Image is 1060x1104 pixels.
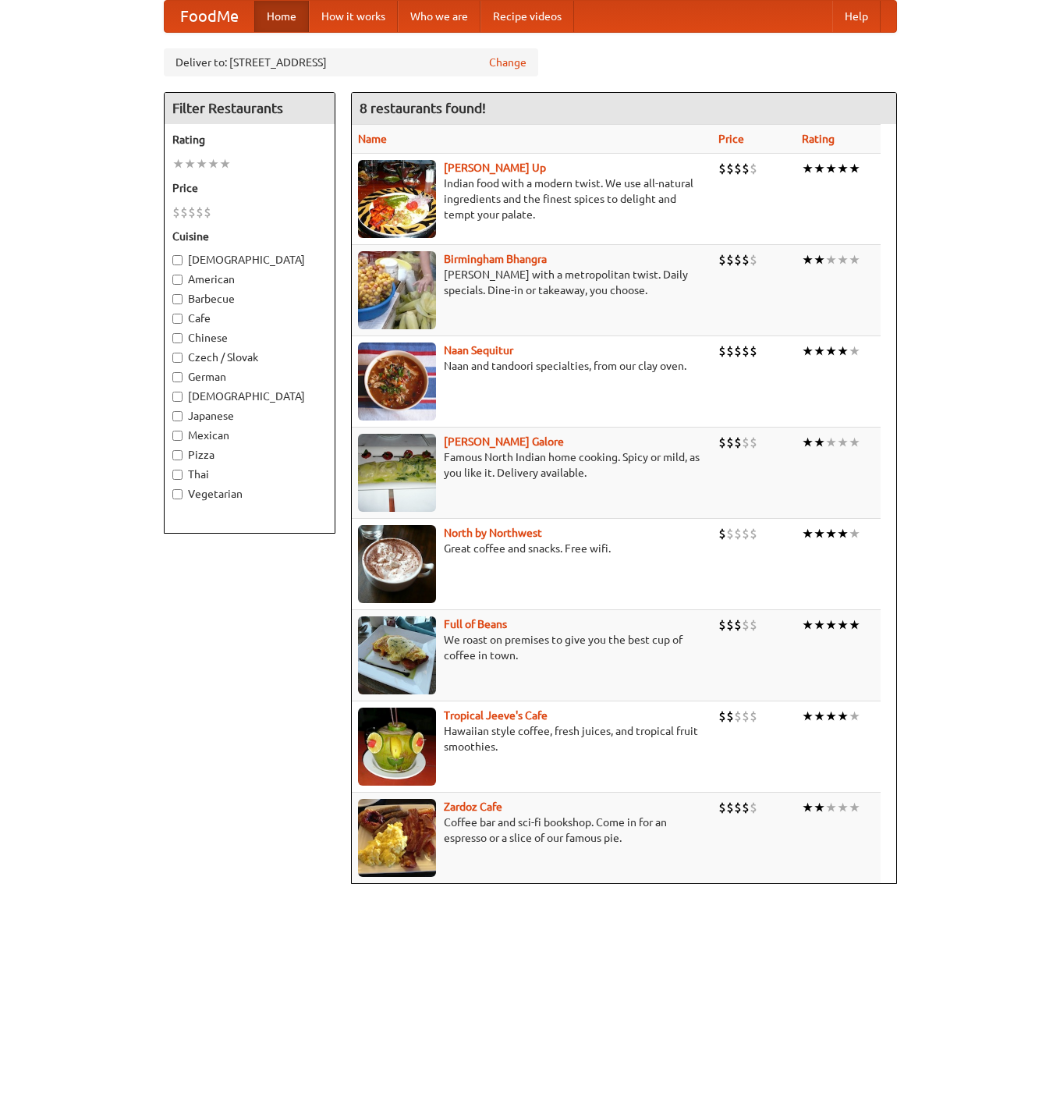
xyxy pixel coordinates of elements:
label: Cafe [172,311,327,326]
li: ★ [802,251,814,268]
li: ★ [814,525,825,542]
li: $ [742,708,750,725]
input: Thai [172,470,183,480]
a: Name [358,133,387,145]
h5: Price [172,180,327,196]
a: Rating [802,133,835,145]
b: North by Northwest [444,527,542,539]
li: ★ [825,525,837,542]
b: Full of Beans [444,618,507,630]
li: $ [718,434,726,451]
li: $ [742,343,750,360]
li: $ [734,434,742,451]
li: $ [718,251,726,268]
li: ★ [837,434,849,451]
li: ★ [837,251,849,268]
div: Deliver to: [STREET_ADDRESS] [164,48,538,76]
a: Naan Sequitur [444,344,513,357]
li: $ [750,799,757,816]
li: $ [750,708,757,725]
li: ★ [802,708,814,725]
li: $ [742,160,750,177]
li: ★ [802,343,814,360]
li: $ [180,204,188,221]
li: $ [726,434,734,451]
input: American [172,275,183,285]
li: ★ [184,155,196,172]
img: beans.jpg [358,616,436,694]
h4: Filter Restaurants [165,93,335,124]
li: ★ [825,708,837,725]
input: Barbecue [172,294,183,304]
img: bhangra.jpg [358,251,436,329]
b: Birmingham Bhangra [444,253,547,265]
li: ★ [837,708,849,725]
li: $ [726,251,734,268]
img: zardoz.jpg [358,799,436,877]
li: ★ [849,799,860,816]
li: $ [750,160,757,177]
li: $ [734,525,742,542]
a: Recipe videos [480,1,574,32]
li: $ [718,616,726,634]
a: [PERSON_NAME] Galore [444,435,564,448]
p: Coffee bar and sci-fi bookshop. Come in for an espresso or a slice of our famous pie. [358,815,707,846]
label: German [172,369,327,385]
input: Vegetarian [172,489,183,499]
li: ★ [219,155,231,172]
li: ★ [825,616,837,634]
li: $ [726,616,734,634]
img: currygalore.jpg [358,434,436,512]
li: $ [742,525,750,542]
a: Change [489,55,526,70]
p: [PERSON_NAME] with a metropolitan twist. Daily specials. Dine-in or takeaway, you choose. [358,267,707,298]
li: $ [726,799,734,816]
input: [DEMOGRAPHIC_DATA] [172,255,183,265]
li: ★ [802,525,814,542]
li: ★ [825,343,837,360]
p: Indian food with a modern twist. We use all-natural ingredients and the finest spices to delight ... [358,176,707,222]
label: Thai [172,467,327,482]
li: $ [734,343,742,360]
li: $ [726,343,734,360]
li: $ [718,160,726,177]
li: ★ [802,160,814,177]
li: ★ [825,799,837,816]
input: Mexican [172,431,183,441]
a: How it works [309,1,398,32]
li: ★ [837,160,849,177]
li: $ [742,799,750,816]
li: ★ [207,155,219,172]
a: Zardoz Cafe [444,800,502,813]
li: $ [750,525,757,542]
li: $ [172,204,180,221]
li: $ [726,160,734,177]
b: [PERSON_NAME] Up [444,162,546,174]
li: ★ [849,525,860,542]
label: American [172,272,327,287]
a: Price [718,133,744,145]
li: $ [750,616,757,634]
li: ★ [814,434,825,451]
li: $ [734,160,742,177]
img: north.jpg [358,525,436,603]
b: Tropical Jeeve's Cafe [444,709,548,722]
input: German [172,372,183,382]
li: $ [726,708,734,725]
li: ★ [837,525,849,542]
input: Japanese [172,411,183,421]
li: ★ [814,708,825,725]
label: Pizza [172,447,327,463]
li: ★ [814,799,825,816]
li: $ [718,799,726,816]
li: $ [726,525,734,542]
li: ★ [814,251,825,268]
li: $ [734,616,742,634]
label: Czech / Slovak [172,350,327,365]
input: Cafe [172,314,183,324]
li: ★ [849,708,860,725]
a: Help [832,1,881,32]
li: ★ [837,343,849,360]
